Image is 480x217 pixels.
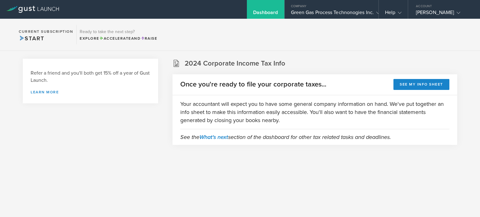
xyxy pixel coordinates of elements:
[449,187,480,217] iframe: Chat Widget
[180,80,326,89] h2: Once you're ready to file your corporate taxes...
[141,36,157,41] span: Raise
[19,35,44,42] span: Start
[416,9,469,19] div: [PERSON_NAME]
[199,134,228,141] a: What's next
[385,9,402,19] div: Help
[99,36,131,41] span: Accelerate
[180,134,391,141] em: See the section of the dashboard for other tax related tasks and deadlines.
[99,36,141,41] span: and
[80,36,157,41] div: Explore
[80,30,157,34] h3: Ready to take the next step?
[185,59,285,68] h2: 2024 Corporate Income Tax Info
[393,79,449,90] button: See my info sheet
[19,30,73,33] h2: Current Subscription
[31,70,150,84] h3: Refer a friend and you'll both get 15% off a year of Gust Launch.
[291,9,372,19] div: Green Gas Process Technonogies Inc.
[31,90,150,94] a: Learn more
[253,9,278,19] div: Dashboard
[180,100,449,124] p: Your accountant will expect you to have some general company information on hand. We've put toget...
[76,25,160,44] div: Ready to take the next step?ExploreAccelerateandRaise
